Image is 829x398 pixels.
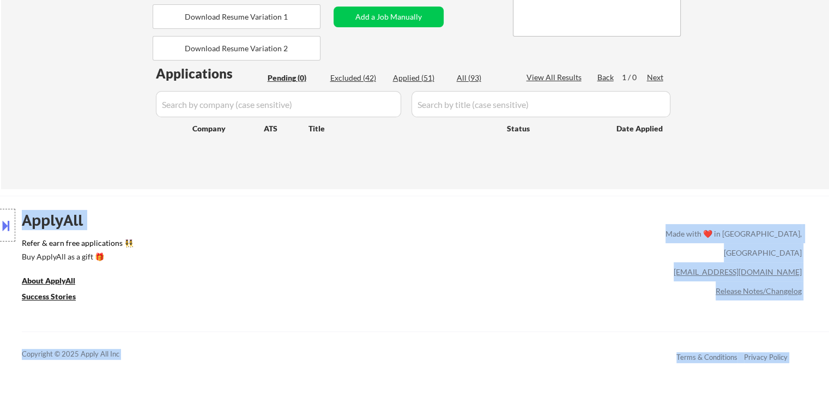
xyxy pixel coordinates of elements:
[330,73,385,83] div: Excluded (42)
[192,123,264,134] div: Company
[22,239,438,251] a: Refer & earn free applications 👯‍♀️
[334,7,444,27] button: Add a Job Manually
[156,67,264,80] div: Applications
[622,72,647,83] div: 1 / 0
[616,123,664,134] div: Date Applied
[647,72,664,83] div: Next
[507,118,601,138] div: Status
[661,224,802,262] div: Made with ❤️ in [GEOGRAPHIC_DATA], [GEOGRAPHIC_DATA]
[674,267,802,276] a: [EMAIL_ADDRESS][DOMAIN_NAME]
[457,73,511,83] div: All (93)
[153,4,320,29] button: Download Resume Variation 1
[156,91,401,117] input: Search by company (case sensitive)
[412,91,670,117] input: Search by title (case sensitive)
[264,123,308,134] div: ATS
[744,353,788,361] a: Privacy Policy
[527,72,585,83] div: View All Results
[308,123,497,134] div: Title
[268,73,322,83] div: Pending (0)
[676,353,737,361] a: Terms & Conditions
[716,286,802,296] a: Release Notes/Changelog
[153,36,320,61] button: Download Resume Variation 2
[393,73,447,83] div: Applied (51)
[597,72,615,83] div: Back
